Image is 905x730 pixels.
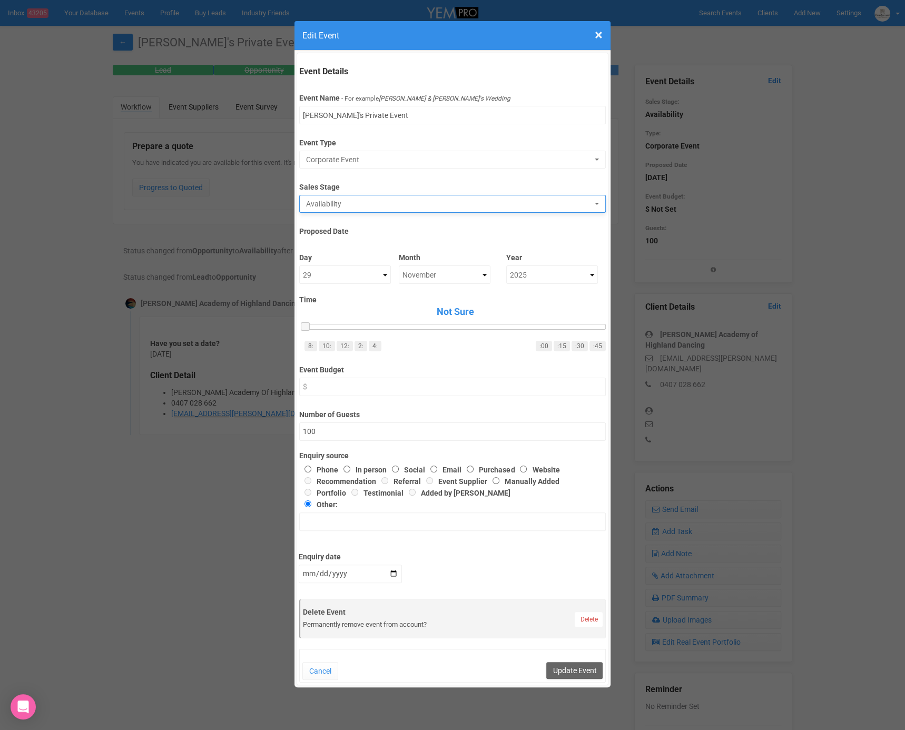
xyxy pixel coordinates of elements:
[303,620,603,630] div: Permanently remove event from account?
[11,694,36,719] div: Open Intercom Messenger
[595,26,603,44] span: ×
[399,249,490,263] label: Month
[299,134,605,148] label: Event Type
[299,66,605,78] legend: Event Details
[299,294,605,305] label: Time
[346,489,404,497] label: Testimonial
[299,178,605,192] label: Sales Stage
[299,489,346,497] label: Portfolio
[421,477,487,486] label: Event Supplier
[404,489,510,497] label: Added by [PERSON_NAME]
[299,249,391,263] label: Day
[341,95,510,102] small: - For example
[299,498,590,510] label: Other:
[306,154,592,165] span: Corporate Event
[536,341,552,351] a: :00
[299,378,605,396] input: $
[299,361,605,375] label: Event Budget
[376,477,421,486] label: Referral
[355,341,367,351] a: 2:
[387,466,425,474] label: Social
[546,662,603,679] button: Update Event
[299,477,376,486] label: Recommendation
[575,612,603,627] a: Delete
[304,341,317,351] a: 8:
[299,466,338,474] label: Phone
[302,29,603,42] h4: Edit Event
[487,477,559,486] label: Manually Added
[299,222,605,236] label: Proposed Date
[572,341,588,351] a: :30
[506,249,598,263] label: Year
[461,466,515,474] label: Purchased
[304,305,605,319] span: Not Sure
[319,341,335,351] a: 10:
[337,341,353,351] a: 12:
[299,106,605,124] input: Event Name
[554,341,570,351] a: :15
[379,95,510,102] i: [PERSON_NAME] & [PERSON_NAME]'s Wedding
[299,406,605,420] label: Number of Guests
[303,607,603,617] label: Delete Event
[306,199,592,209] span: Availability
[369,341,381,351] a: 4:
[425,466,461,474] label: Email
[299,548,402,562] label: Enquiry date
[589,341,606,351] a: :45
[299,422,605,441] input: Number of Guests
[299,450,605,461] label: Enquiry source
[302,662,338,680] button: Cancel
[299,93,340,103] label: Event Name
[515,466,559,474] label: Website
[338,466,387,474] label: In person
